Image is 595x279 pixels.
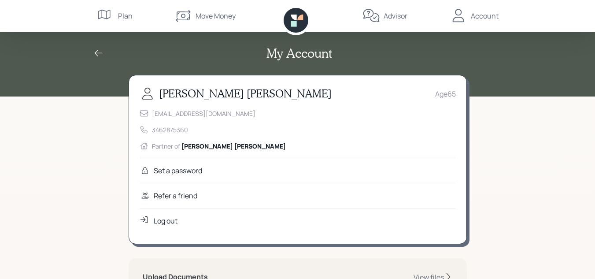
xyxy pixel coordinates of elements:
div: Set a password [154,165,202,176]
div: Age 65 [435,89,456,99]
span: [PERSON_NAME] [PERSON_NAME] [181,142,286,150]
div: Log out [154,216,177,226]
div: Advisor [384,11,407,21]
div: Move Money [196,11,236,21]
div: Refer a friend [154,190,197,201]
h2: My Account [266,46,332,61]
div: 3462875360 [152,125,188,134]
h3: [PERSON_NAME] [PERSON_NAME] [159,87,332,100]
div: Plan [118,11,133,21]
div: Account [471,11,499,21]
div: Partner of [152,141,286,151]
div: [EMAIL_ADDRESS][DOMAIN_NAME] [152,109,255,118]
